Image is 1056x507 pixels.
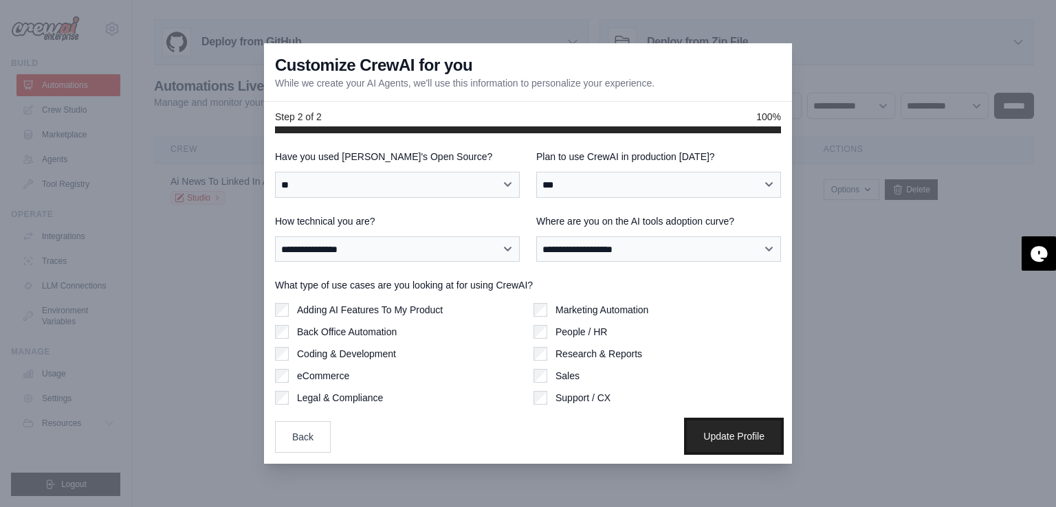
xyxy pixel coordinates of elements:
label: Have you used [PERSON_NAME]'s Open Source? [275,150,520,164]
label: eCommerce [297,369,349,383]
label: Research & Reports [555,347,642,361]
p: While we create your AI Agents, we'll use this information to personalize your experience. [275,76,654,90]
label: Adding AI Features To My Product [297,303,443,317]
iframe: Chat Widget [987,441,1056,507]
label: What type of use cases are you looking at for using CrewAI? [275,278,781,292]
button: Update Profile [687,420,781,452]
label: Sales [555,369,580,383]
label: Coding & Development [297,347,396,361]
label: How technical you are? [275,214,520,228]
label: Back Office Automation [297,325,397,339]
label: Marketing Automation [555,303,648,317]
label: Support / CX [555,391,610,405]
label: People / HR [555,325,607,339]
label: Plan to use CrewAI in production [DATE]? [536,150,781,164]
label: Where are you on the AI tools adoption curve? [536,214,781,228]
label: Legal & Compliance [297,391,383,405]
span: 100% [756,110,781,124]
span: Step 2 of 2 [275,110,322,124]
h3: Customize CrewAI for you [275,54,472,76]
button: Back [275,421,331,453]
